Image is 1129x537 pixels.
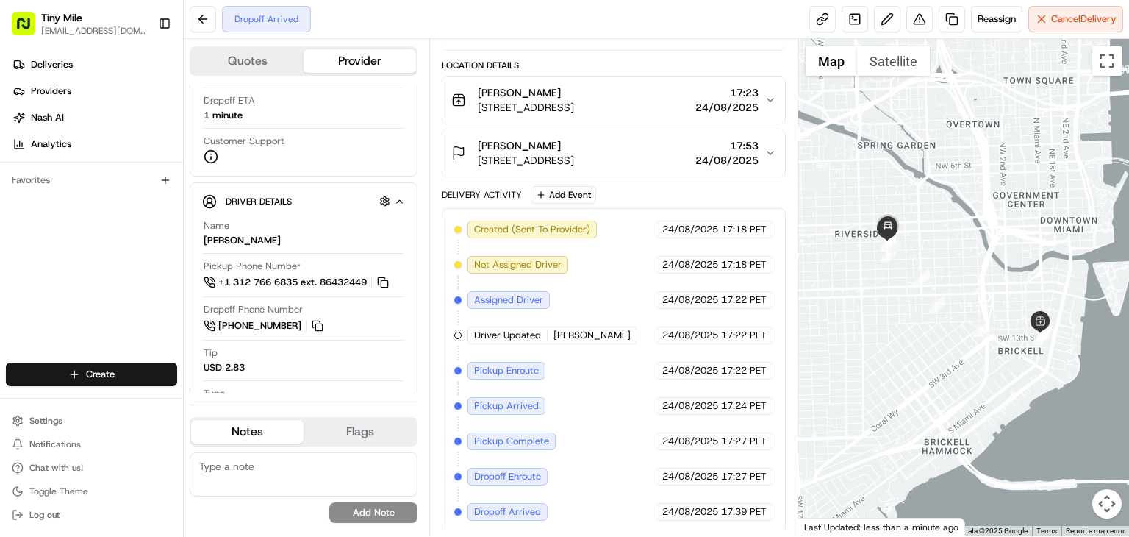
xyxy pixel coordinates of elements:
[204,135,284,148] span: Customer Support
[104,249,178,260] a: Powered byPylon
[31,58,73,71] span: Deliveries
[721,364,767,377] span: 17:22 PET
[250,145,268,163] button: Start new chat
[15,59,268,82] p: Welcome 👋
[304,49,416,73] button: Provider
[6,53,183,77] a: Deliveries
[6,410,177,431] button: Settings
[474,435,549,448] span: Pickup Complete
[29,486,88,497] span: Toggle Theme
[86,368,115,381] span: Create
[41,10,82,25] button: Tiny Mile
[9,207,118,234] a: 📗Knowledge Base
[442,129,785,177] button: [PERSON_NAME][STREET_ADDRESS]17:5324/08/2025
[802,517,850,536] img: Google
[204,318,326,334] a: [PHONE_NUMBER]
[50,155,186,167] div: We're available if you need us!
[6,106,183,129] a: Nash AI
[1033,329,1049,345] div: 5
[1092,46,1122,76] button: Toggle fullscreen view
[662,470,718,483] span: 24/08/2025
[695,100,759,115] span: 24/08/2025
[695,153,759,168] span: 24/08/2025
[15,141,41,167] img: 1736555255976-a54dd68f-1ca7-489b-9aae-adbdc363a1c4
[442,77,785,124] button: [PERSON_NAME][STREET_ADDRESS]17:2324/08/2025
[474,364,539,377] span: Pickup Enroute
[442,189,522,201] div: Delivery Activity
[204,346,218,360] span: Tip
[928,296,945,313] div: 7
[662,223,718,236] span: 24/08/2025
[721,294,767,307] span: 17:22 PET
[204,94,255,107] span: Dropoff ETA
[29,415,62,427] span: Settings
[880,246,896,263] div: 9
[971,6,1022,32] button: Reassign
[474,470,541,483] span: Dropoff Enroute
[6,363,177,386] button: Create
[798,518,965,536] div: Last Updated: less than a minute ago
[1036,527,1057,535] a: Terms (opens in new tab)
[478,138,561,153] span: [PERSON_NAME]
[721,399,767,413] span: 17:24 PET
[204,361,245,374] div: USD 2.83
[1051,13,1117,26] span: Cancel Delivery
[474,294,543,307] span: Assigned Driver
[31,138,71,151] span: Analytics
[478,100,574,115] span: [STREET_ADDRESS]
[478,85,561,100] span: [PERSON_NAME]
[6,481,177,502] button: Toggle Theme
[204,219,229,232] span: Name
[947,527,1028,535] span: Map data ©2025 Google
[118,207,242,234] a: 💻API Documentation
[38,95,243,110] input: Clear
[41,25,146,37] span: [EMAIL_ADDRESS][DOMAIN_NAME]
[124,215,136,227] div: 💻
[1092,489,1122,519] button: Map camera controls
[29,213,112,228] span: Knowledge Base
[6,458,177,478] button: Chat with us!
[662,505,718,519] span: 24/08/2025
[662,258,718,271] span: 24/08/2025
[857,46,930,76] button: Show satellite imagery
[15,15,44,44] img: Nash
[695,85,759,100] span: 17:23
[191,420,304,444] button: Notes
[721,435,767,448] span: 17:27 PET
[139,213,236,228] span: API Documentation
[553,329,631,342] span: [PERSON_NAME]
[31,85,71,98] span: Providers
[662,329,718,342] span: 24/08/2025
[202,189,405,213] button: Driver Details
[806,46,857,76] button: Show street map
[721,329,767,342] span: 17:22 PET
[204,234,281,247] div: [PERSON_NAME]
[6,6,152,41] button: Tiny Mile[EMAIL_ADDRESS][DOMAIN_NAME]
[6,168,177,192] div: Favorites
[802,517,850,536] a: Open this area in Google Maps (opens a new window)
[29,462,83,474] span: Chat with us!
[662,399,718,413] span: 24/08/2025
[218,319,301,332] span: [PHONE_NUMBER]
[880,235,896,252] div: 11
[146,249,178,260] span: Pylon
[721,470,767,483] span: 17:27 PET
[474,223,590,236] span: Created (Sent To Provider)
[204,274,391,291] a: +1 312 766 6835 ext. 86432449
[218,276,367,289] span: +1 312 766 6835 ext. 86432449
[204,303,303,316] span: Dropoff Phone Number
[15,215,26,227] div: 📗
[973,321,989,337] div: 6
[226,196,292,207] span: Driver Details
[474,399,539,413] span: Pickup Arrived
[662,435,718,448] span: 24/08/2025
[29,438,81,450] span: Notifications
[6,79,183,103] a: Providers
[474,258,562,271] span: Not Assigned Driver
[478,153,574,168] span: [STREET_ADDRESS]
[1066,527,1125,535] a: Report a map error
[978,13,1016,26] span: Reassign
[29,509,60,521] span: Log out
